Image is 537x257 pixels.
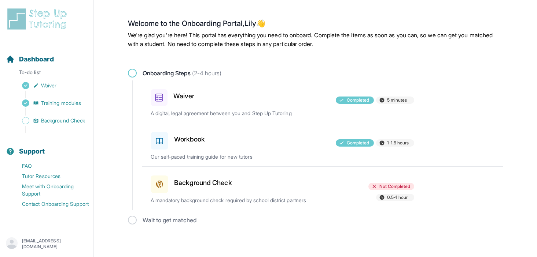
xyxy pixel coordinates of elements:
h3: Background Check [174,178,232,188]
a: Background Check [6,116,93,126]
p: A digital, legal agreement between you and Step Up Tutoring [151,110,322,117]
a: FAQ [6,161,93,171]
span: Training modules [41,99,81,107]
a: Waiver [6,80,93,91]
span: Support [19,146,45,156]
a: Meet with Onboarding Support [6,181,93,199]
span: Not Completed [379,184,411,189]
span: Completed [347,140,369,146]
a: Background CheckNot Completed0.5-1 hourA mandatory background check required by school district p... [142,167,503,210]
span: Waiver [41,82,56,89]
span: Onboarding Steps [143,69,222,78]
h3: Waiver [173,91,194,101]
button: Dashboard [3,42,91,67]
span: Dashboard [19,54,54,64]
span: 5 minutes [387,97,407,103]
a: WorkbookCompleted1-1.5 hoursOur self-paced training guide for new tutors [142,123,503,166]
p: To-do list [3,69,91,79]
p: [EMAIL_ADDRESS][DOMAIN_NAME] [22,238,88,250]
a: Contact Onboarding Support [6,199,93,209]
span: 1-1.5 hours [387,140,409,146]
button: Support [3,135,91,159]
span: Background Check [41,117,85,124]
p: A mandatory background check required by school district partners [151,197,322,204]
span: Completed [347,97,369,103]
p: Our self-paced training guide for new tutors [151,153,322,160]
img: logo [6,7,71,31]
a: WaiverCompleted5 minutesA digital, legal agreement between you and Step Up Tutoring [142,80,503,123]
a: Tutor Resources [6,171,93,181]
h2: Welcome to the Onboarding Portal, Lily 👋 [128,19,503,31]
a: Dashboard [6,54,54,64]
a: Training modules [6,98,93,108]
button: [EMAIL_ADDRESS][DOMAIN_NAME] [6,237,88,250]
span: 0.5-1 hour [387,194,408,200]
h3: Workbook [174,134,205,144]
p: We're glad you're here! This portal has everything you need to onboard. Complete the items as soo... [128,31,503,48]
span: (2-4 hours) [191,69,222,77]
